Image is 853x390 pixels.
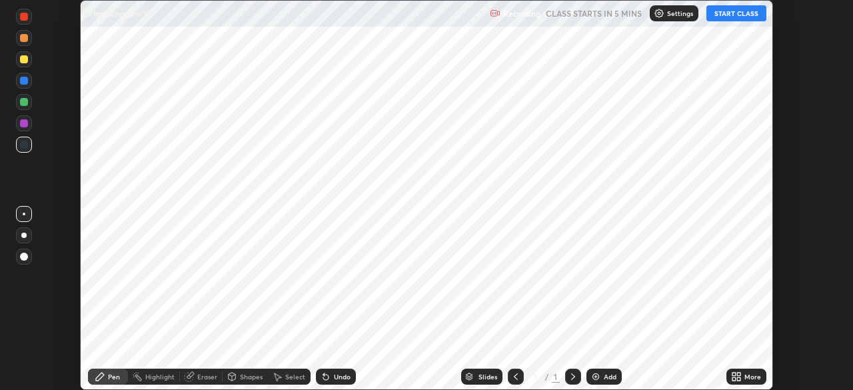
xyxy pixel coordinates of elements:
div: Add [604,373,616,380]
div: Undo [334,373,351,380]
div: More [744,373,761,380]
div: Select [285,373,305,380]
button: START CLASS [706,5,766,21]
div: Slides [478,373,497,380]
div: Highlight [145,373,175,380]
div: / [545,373,549,381]
img: recording.375f2c34.svg [490,8,500,19]
p: Settings [667,10,693,17]
img: add-slide-button [590,371,601,382]
div: 1 [552,371,560,383]
h5: CLASS STARTS IN 5 MINS [546,7,642,19]
div: Shapes [240,373,263,380]
div: Eraser [197,373,217,380]
div: Pen [108,373,120,380]
div: 1 [529,373,542,381]
p: Plant kingdom 11 [88,8,150,19]
p: Recording [503,9,540,19]
img: class-settings-icons [654,8,664,19]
